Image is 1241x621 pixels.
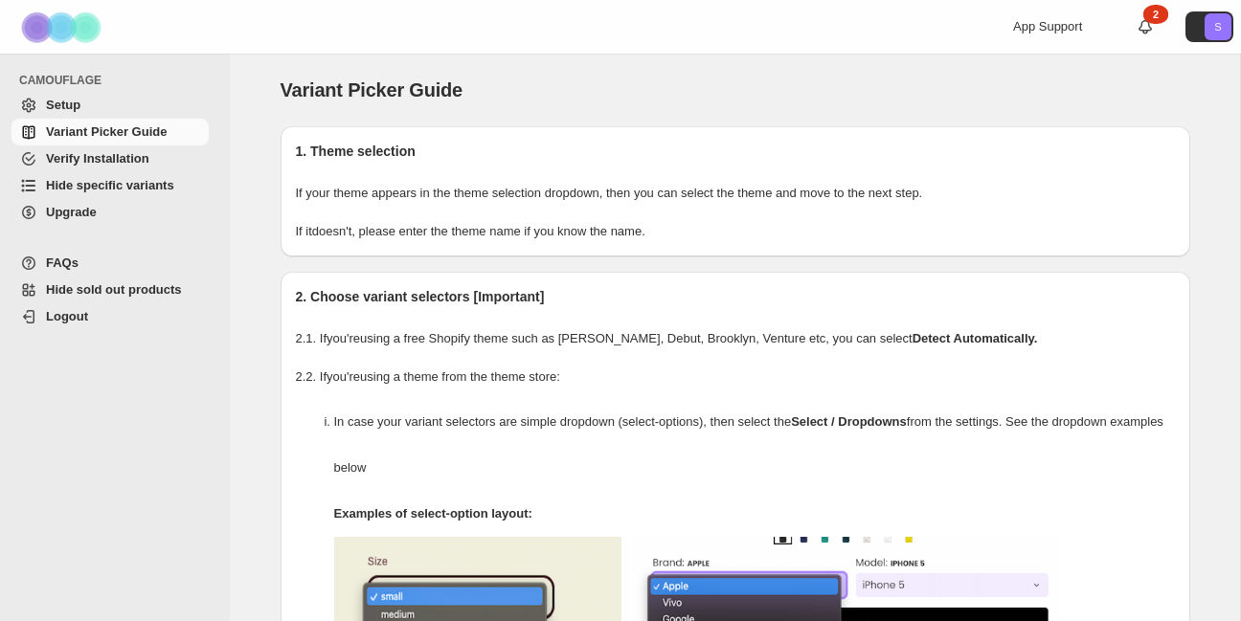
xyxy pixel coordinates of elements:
[1214,21,1221,33] text: S
[296,367,1175,387] p: 2.2. If you're using a theme from the theme store:
[46,98,80,112] span: Setup
[791,414,907,429] strong: Select / Dropdowns
[46,205,97,219] span: Upgrade
[1136,17,1155,36] a: 2
[11,92,209,119] a: Setup
[15,1,111,54] img: Camouflage
[11,303,209,330] a: Logout
[46,309,88,323] span: Logout
[46,151,149,166] span: Verify Installation
[296,142,1175,161] h2: 1. Theme selection
[296,184,1175,203] p: If your theme appears in the theme selection dropdown, then you can select the theme and move to ...
[46,255,79,270] span: FAQs
[296,287,1175,306] h2: 2. Choose variant selectors [Important]
[296,329,1175,348] p: 2.1. If you're using a free Shopify theme such as [PERSON_NAME], Debut, Brooklyn, Venture etc, yo...
[913,331,1038,345] strong: Detect Automatically.
[334,506,532,521] strong: Examples of select-option layout:
[11,119,209,145] a: Variant Picker Guide
[1205,13,1231,40] span: Avatar with initials S
[1143,5,1168,24] div: 2
[46,124,167,139] span: Variant Picker Guide
[281,79,463,100] span: Variant Picker Guide
[11,250,209,277] a: FAQs
[46,178,174,192] span: Hide specific variants
[11,199,209,226] a: Upgrade
[296,222,1175,241] p: If it doesn't , please enter the theme name if you know the name.
[19,73,216,88] span: CAMOUFLAGE
[46,282,182,297] span: Hide sold out products
[11,172,209,199] a: Hide specific variants
[11,277,209,303] a: Hide sold out products
[11,145,209,172] a: Verify Installation
[334,399,1175,491] p: In case your variant selectors are simple dropdown (select-options), then select the from the set...
[1185,11,1233,42] button: Avatar with initials S
[1013,19,1082,33] span: App Support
